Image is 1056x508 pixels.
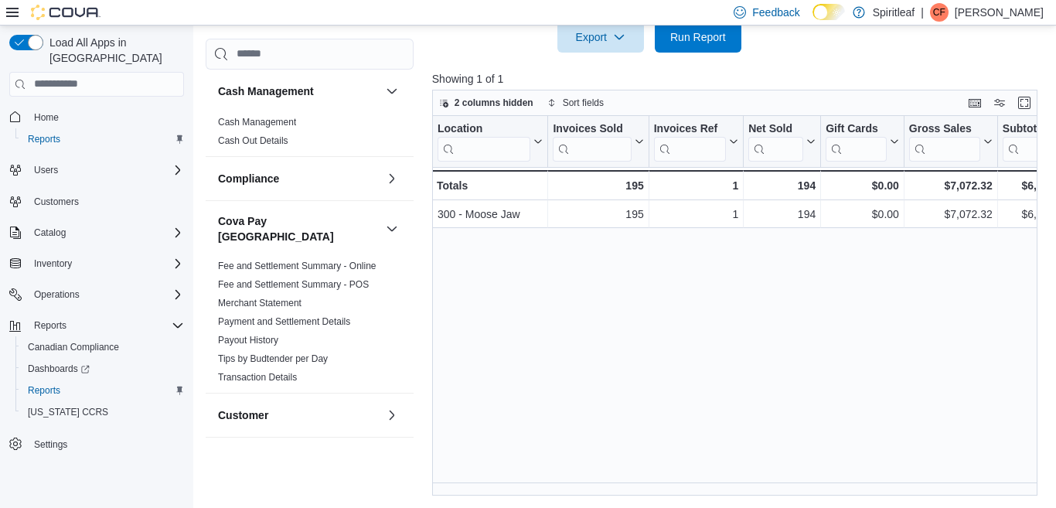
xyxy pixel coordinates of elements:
[383,169,401,188] button: Compliance
[3,432,190,455] button: Settings
[909,121,993,161] button: Gross Sales
[22,381,66,400] a: Reports
[34,319,66,332] span: Reports
[563,97,604,109] span: Sort fields
[28,223,72,242] button: Catalog
[438,121,530,161] div: Location
[34,111,59,124] span: Home
[654,176,738,195] div: 1
[909,121,980,136] div: Gross Sales
[654,121,726,161] div: Invoices Ref
[655,22,741,53] button: Run Report
[218,298,301,309] a: Merchant Statement
[9,100,184,496] nav: Complex example
[748,121,803,161] div: Net Sold
[22,360,96,378] a: Dashboards
[22,403,184,421] span: Washington CCRS
[28,341,119,353] span: Canadian Compliance
[909,121,980,161] div: Gross Sales
[28,193,85,211] a: Customers
[28,316,73,335] button: Reports
[748,121,816,161] button: Net Sold
[3,190,190,213] button: Customers
[206,257,414,393] div: Cova Pay [GEOGRAPHIC_DATA]
[553,121,643,161] button: Invoices Sold
[218,260,376,272] span: Fee and Settlement Summary - Online
[553,121,631,136] div: Invoices Sold
[15,336,190,358] button: Canadian Compliance
[218,371,297,384] span: Transaction Details
[557,22,644,53] button: Export
[909,176,993,195] div: $7,072.32
[15,401,190,423] button: [US_STATE] CCRS
[438,121,543,161] button: Location
[218,171,279,186] h3: Compliance
[218,407,268,423] h3: Customer
[955,3,1044,22] p: [PERSON_NAME]
[28,434,184,453] span: Settings
[28,108,65,127] a: Home
[28,223,184,242] span: Catalog
[933,3,945,22] span: CF
[22,381,184,400] span: Reports
[654,121,726,136] div: Invoices Ref
[3,106,190,128] button: Home
[218,297,301,309] span: Merchant Statement
[567,22,635,53] span: Export
[3,159,190,181] button: Users
[218,372,297,383] a: Transaction Details
[1015,94,1034,112] button: Enter fullscreen
[826,121,887,161] div: Gift Card Sales
[3,222,190,244] button: Catalog
[433,94,540,112] button: 2 columns hidden
[218,279,369,290] a: Fee and Settlement Summary - POS
[218,116,296,128] span: Cash Management
[553,121,631,161] div: Invoices Sold
[383,220,401,238] button: Cova Pay [GEOGRAPHIC_DATA]
[218,261,376,271] a: Fee and Settlement Summary - Online
[34,288,80,301] span: Operations
[218,316,350,327] a: Payment and Settlement Details
[3,253,190,274] button: Inventory
[218,213,380,244] h3: Cova Pay [GEOGRAPHIC_DATA]
[15,380,190,401] button: Reports
[873,3,915,22] p: Spiritleaf
[22,360,184,378] span: Dashboards
[930,3,949,22] div: Chelsea F
[654,205,738,223] div: 1
[28,192,184,211] span: Customers
[28,363,90,375] span: Dashboards
[34,227,66,239] span: Catalog
[826,121,899,161] button: Gift Cards
[43,35,184,66] span: Load All Apps in [GEOGRAPHIC_DATA]
[218,84,314,99] h3: Cash Management
[218,334,278,346] span: Payout History
[28,316,184,335] span: Reports
[28,435,73,454] a: Settings
[383,450,401,469] button: Discounts & Promotions
[28,285,86,304] button: Operations
[748,176,816,195] div: 194
[218,117,296,128] a: Cash Management
[432,71,1044,87] p: Showing 1 of 1
[553,205,643,223] div: 195
[218,407,380,423] button: Customer
[826,205,899,223] div: $0.00
[218,353,328,364] a: Tips by Budtender per Day
[31,5,100,20] img: Cova
[28,107,184,127] span: Home
[28,254,78,273] button: Inventory
[438,121,530,136] div: Location
[541,94,610,112] button: Sort fields
[218,171,380,186] button: Compliance
[383,406,401,424] button: Customer
[15,128,190,150] button: Reports
[34,164,58,176] span: Users
[28,161,64,179] button: Users
[812,20,813,21] span: Dark Mode
[812,4,845,20] input: Dark Mode
[218,335,278,346] a: Payout History
[218,135,288,146] a: Cash Out Details
[383,82,401,101] button: Cash Management
[654,121,738,161] button: Invoices Ref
